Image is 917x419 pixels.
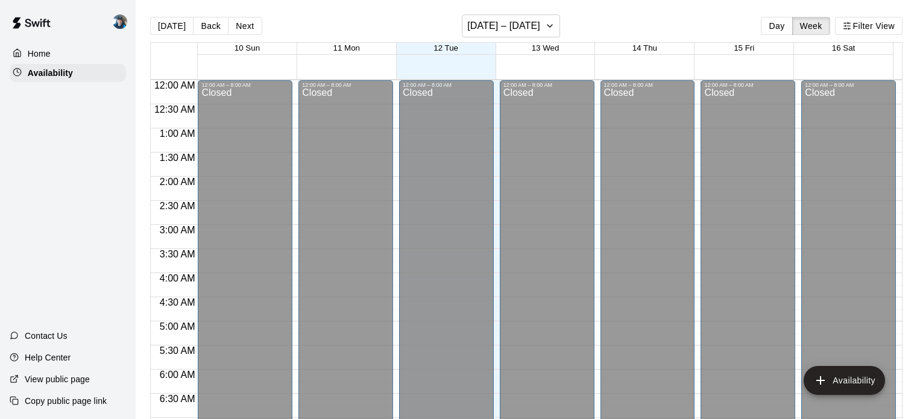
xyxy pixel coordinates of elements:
[151,80,198,90] span: 12:00 AM
[403,82,490,88] div: 12:00 AM – 8:00 AM
[110,10,136,34] div: Rick Antinori
[157,249,198,259] span: 3:30 AM
[28,67,73,79] p: Availability
[157,297,198,307] span: 4:30 AM
[792,17,830,35] button: Week
[157,177,198,187] span: 2:00 AM
[25,373,90,385] p: View public page
[10,45,126,63] a: Home
[462,14,560,37] button: [DATE] – [DATE]
[333,43,360,52] button: 11 Mon
[150,17,194,35] button: [DATE]
[25,351,71,364] p: Help Center
[228,17,262,35] button: Next
[604,82,692,88] div: 12:00 AM – 8:00 AM
[761,17,792,35] button: Day
[804,366,885,395] button: add
[235,43,260,52] button: 10 Sun
[151,104,198,115] span: 12:30 AM
[157,273,198,283] span: 4:00 AM
[28,48,51,60] p: Home
[113,14,127,29] img: Rick Antinori
[157,153,198,163] span: 1:30 AM
[25,330,68,342] p: Contact Us
[302,82,389,88] div: 12:00 AM – 8:00 AM
[157,128,198,139] span: 1:00 AM
[503,82,591,88] div: 12:00 AM – 8:00 AM
[25,395,107,407] p: Copy public page link
[704,82,792,88] div: 12:00 AM – 8:00 AM
[805,82,892,88] div: 12:00 AM – 8:00 AM
[10,64,126,82] a: Availability
[467,17,540,34] h6: [DATE] – [DATE]
[157,321,198,332] span: 5:00 AM
[201,82,289,88] div: 12:00 AM – 8:00 AM
[433,43,458,52] button: 12 Tue
[832,43,856,52] button: 16 Sat
[193,17,228,35] button: Back
[157,201,198,211] span: 2:30 AM
[734,43,754,52] button: 15 Fri
[157,345,198,356] span: 5:30 AM
[532,43,559,52] button: 13 Wed
[157,370,198,380] span: 6:00 AM
[157,394,198,404] span: 6:30 AM
[157,225,198,235] span: 3:00 AM
[632,43,657,52] button: 14 Thu
[835,17,903,35] button: Filter View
